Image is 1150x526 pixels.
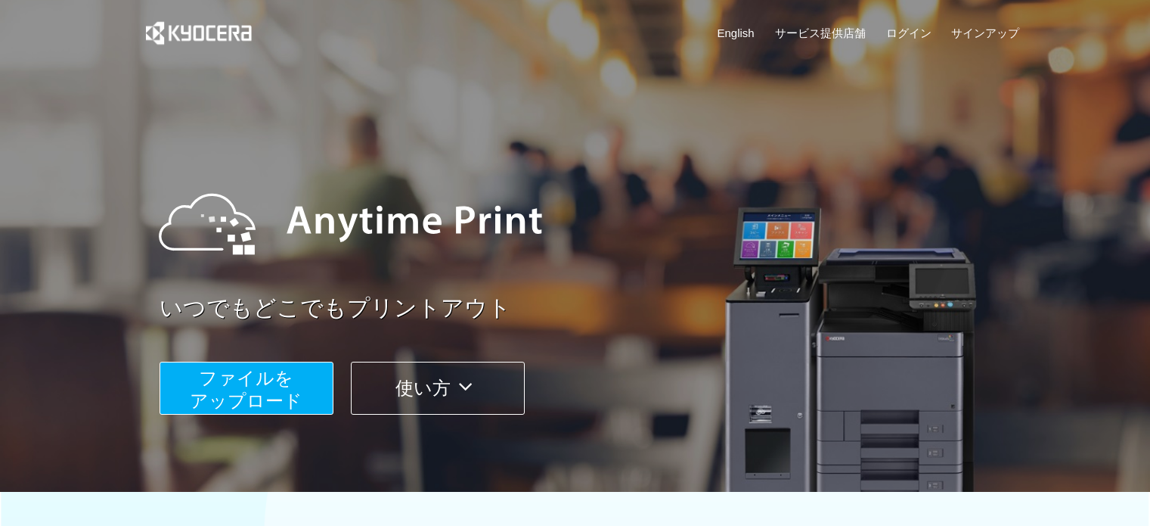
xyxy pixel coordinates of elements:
a: English [718,25,755,41]
a: サービス提供店舗 [775,25,866,41]
a: サインアップ [951,25,1019,41]
button: 使い方 [351,362,525,415]
a: いつでもどこでもプリントアウト [160,292,1029,325]
a: ログイン [886,25,931,41]
span: ファイルを ​​アップロード [190,368,302,411]
button: ファイルを​​アップロード [160,362,333,415]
